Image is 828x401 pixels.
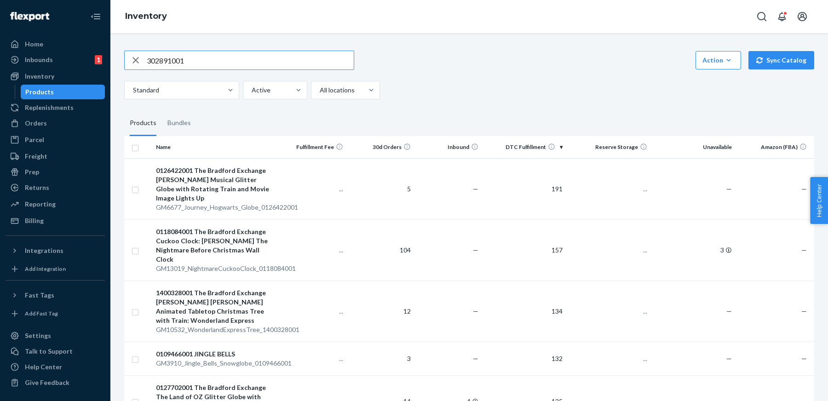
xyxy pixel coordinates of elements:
span: — [801,355,807,362]
p: ... [283,184,343,194]
a: Inbounds1 [6,52,105,67]
th: 30d Orders [347,136,414,158]
a: Reporting [6,197,105,212]
a: Replenishments [6,100,105,115]
div: Parcel [25,135,44,144]
div: 1400328001 The Bradford Exchange [PERSON_NAME] [PERSON_NAME] Animated Tabletop Christmas Tree wit... [156,288,276,325]
a: Talk to Support [6,344,105,359]
button: Close Navigation [86,7,105,26]
div: Billing [25,216,44,225]
input: Active [251,86,252,95]
button: Sync Catalog [748,51,814,69]
img: Flexport logo [10,12,49,21]
div: GM6677_Journey_Hogwarts_Globe_0126422001 [156,203,276,212]
button: Fast Tags [6,288,105,303]
button: Open account menu [793,7,811,26]
div: Settings [25,331,51,340]
div: 0109466001 JINGLE BELLS [156,349,276,359]
th: Name [152,136,279,158]
span: — [801,307,807,315]
a: Inventory [6,69,105,84]
a: Inventory [125,11,167,21]
th: Amazon (FBA) [736,136,814,158]
button: Action [696,51,741,69]
span: — [726,185,732,193]
p: ... [570,246,647,255]
div: Products [130,110,156,136]
div: Products [25,87,54,97]
span: — [801,185,807,193]
p: ... [283,354,343,363]
td: 191 [482,158,567,219]
div: Reporting [25,200,56,209]
td: 157 [482,219,567,281]
input: Standard [132,86,133,95]
a: Parcel [6,132,105,147]
div: Home [25,40,43,49]
span: — [726,355,732,362]
p: ... [283,246,343,255]
span: — [726,307,732,315]
th: Reserve Storage [566,136,651,158]
div: GM3910_Jingle_Bells_Snowglobe_0109466001 [156,359,276,368]
div: 1 [95,55,102,64]
div: Bundles [167,110,191,136]
td: 134 [482,281,567,342]
p: ... [570,354,647,363]
span: — [473,246,478,254]
div: Fast Tags [25,291,54,300]
a: Orders [6,116,105,131]
span: — [473,185,478,193]
a: Prep [6,165,105,179]
button: Open Search Box [753,7,771,26]
a: Home [6,37,105,52]
div: Orders [25,119,47,128]
div: GM10532_WonderlandExpressTree_1400328001 [156,325,276,334]
button: Give Feedback [6,375,105,390]
th: Fulfillment Fee [279,136,347,158]
p: ... [570,307,647,316]
th: Inbound [414,136,482,158]
div: 0118084001 The Bradford Exchange Cuckoo Clock: [PERSON_NAME] The Nightmare Before Christmas Wall ... [156,227,276,264]
span: — [801,246,807,254]
div: Inventory [25,72,54,81]
button: Integrations [6,243,105,258]
a: Products [21,85,105,99]
div: Add Integration [25,265,66,273]
div: Action [702,56,734,65]
a: Freight [6,149,105,164]
td: 104 [347,219,414,281]
td: 3 [651,219,736,281]
div: Give Feedback [25,378,69,387]
div: 0126422001 The Bradford Exchange [PERSON_NAME] Musical Glitter Globe with Rotating Train and Movi... [156,166,276,203]
span: — [473,355,478,362]
div: Help Center [25,362,62,372]
a: Help Center [6,360,105,374]
span: — [473,307,478,315]
button: Help Center [810,177,828,224]
a: Add Fast Tag [6,306,105,321]
td: 3 [347,342,414,375]
div: GM13019_NightmareCuckooClock_0118084001 [156,264,276,273]
th: Unavailable [651,136,736,158]
div: Replenishments [25,103,74,112]
div: Talk to Support [25,347,73,356]
a: Settings [6,328,105,343]
div: Inbounds [25,55,53,64]
a: Billing [6,213,105,228]
div: Add Fast Tag [25,309,58,317]
p: ... [283,307,343,316]
input: All locations [319,86,320,95]
th: DTC Fulfillment [482,136,567,158]
td: 132 [482,342,567,375]
td: 12 [347,281,414,342]
p: ... [570,184,647,194]
div: Returns [25,183,49,192]
td: 5 [347,158,414,219]
button: Open notifications [773,7,791,26]
div: Freight [25,152,47,161]
ol: breadcrumbs [118,3,174,30]
div: Integrations [25,246,63,255]
a: Add Integration [6,262,105,276]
